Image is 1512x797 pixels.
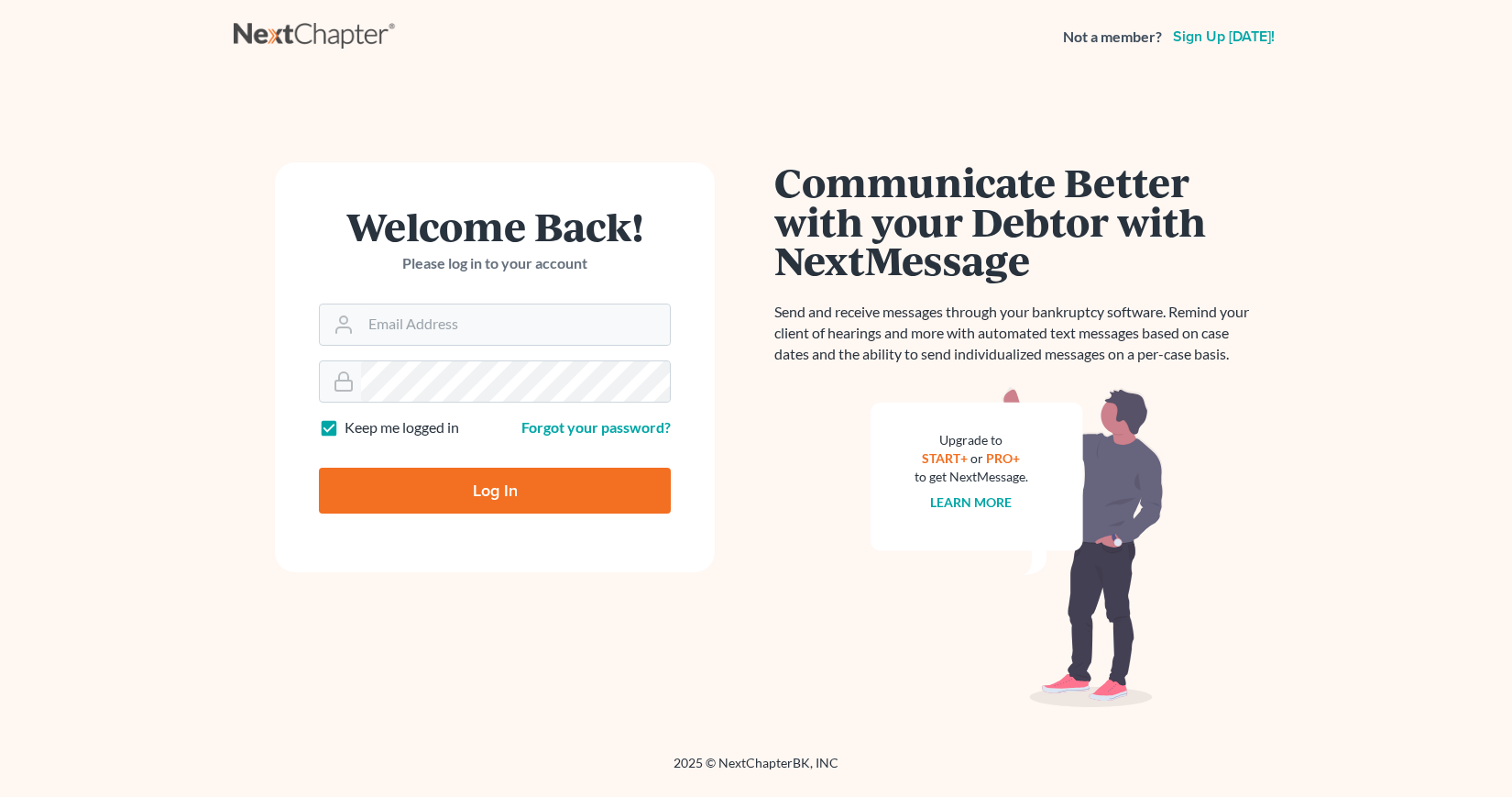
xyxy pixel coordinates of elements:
[871,387,1164,708] img: nextmessage_bg-59042aed3d76b12b5cd301f8e5b87938c9018125f34e5fa2b7a6b67550977c72.svg
[1063,27,1162,48] strong: Not a member?
[1169,29,1278,44] a: Sign up [DATE]!
[915,431,1028,449] div: Upgrade to
[319,206,671,246] h1: Welcome Back!
[319,253,671,274] p: Please log in to your account
[774,302,1260,365] p: Send and receive messages through your bankruptcy software. Remind your client of hearings and mo...
[319,468,671,514] input: Log In
[987,450,1021,466] a: PRO+
[915,468,1028,486] div: to get NextMessage.
[521,418,671,436] a: Forgot your password?
[345,417,459,438] label: Keep me logged in
[234,754,1278,787] div: 2025 © NextChapterBK, INC
[931,494,1013,510] a: Learn more
[971,450,984,466] span: or
[361,304,670,345] input: Email Address
[923,450,969,466] a: START+
[774,162,1260,280] h1: Communicate Better with your Debtor with NextMessage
